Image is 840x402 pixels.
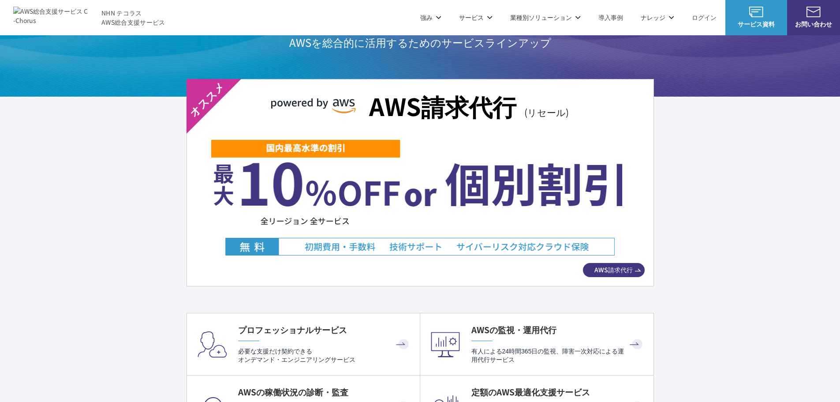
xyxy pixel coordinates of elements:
[459,13,493,22] p: サービス
[471,324,645,336] h4: AWSの監視・運用代行
[598,13,623,22] a: 導入事例
[641,13,674,22] p: ナレッジ
[510,13,581,22] p: 業種別ソリューション
[787,19,840,29] span: お問い合わせ
[583,265,645,274] span: AWS請求代行
[692,13,717,22] a: ログイン
[211,139,629,255] img: 最大10%OFFor個別割引(EC2 15%OFF・CloudFront 65%OFFなど) 初期費用・手数料、技術サポート、サイバー対応クラウド保険 無料
[471,386,645,398] h4: 定額のAWS最適化支援サービス
[187,79,654,286] a: powered by AWS AWS請求代行(リセール) 最大10%OFFor個別割引(EC2 15%OFF・CloudFront 65%OFFなど) 初期費用・手数料、技術サポート、サイバー対...
[369,88,569,124] h3: AWS請求代行
[524,105,569,119] span: (リセール)
[271,98,356,113] img: powered by AWS
[238,347,411,364] p: 必要な支援だけ契約できる オンデマンド・エンジニアリングサービス
[420,13,441,22] p: 強み
[187,313,420,375] a: プロフェッショナルサービス 必要な支援だけ契約できるオンデマンド・エンジニアリングサービス
[238,386,411,398] h4: AWSの稼働状況の診断・監査
[725,19,787,29] span: サービス資料
[13,7,88,28] img: AWS総合支援サービス C-Chorus
[101,8,165,27] span: NHN テコラス AWS総合支援サービス
[238,324,411,336] h4: プロフェッショナルサービス
[806,7,821,17] img: お問い合わせ
[749,7,763,17] img: AWS総合支援サービス C-Chorus サービス資料
[471,347,645,364] p: 有人による24時間365日の監視、障害一次対応による運用代行サービス
[420,313,653,375] a: AWSの監視・運用代行 有人による24時間365日の監視、障害一次対応による運用代行サービス
[13,7,165,28] a: AWS総合支援サービス C-Chorus NHN テコラスAWS総合支援サービス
